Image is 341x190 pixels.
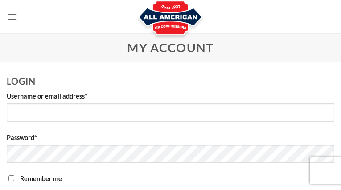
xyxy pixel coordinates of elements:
label: Username or email address [7,91,334,101]
label: Password [7,132,334,143]
h1: My account [7,41,334,55]
span: Remember me [20,175,62,182]
a: Menu [7,6,17,28]
input: Remember me [8,175,14,181]
h2: Login [7,76,334,87]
